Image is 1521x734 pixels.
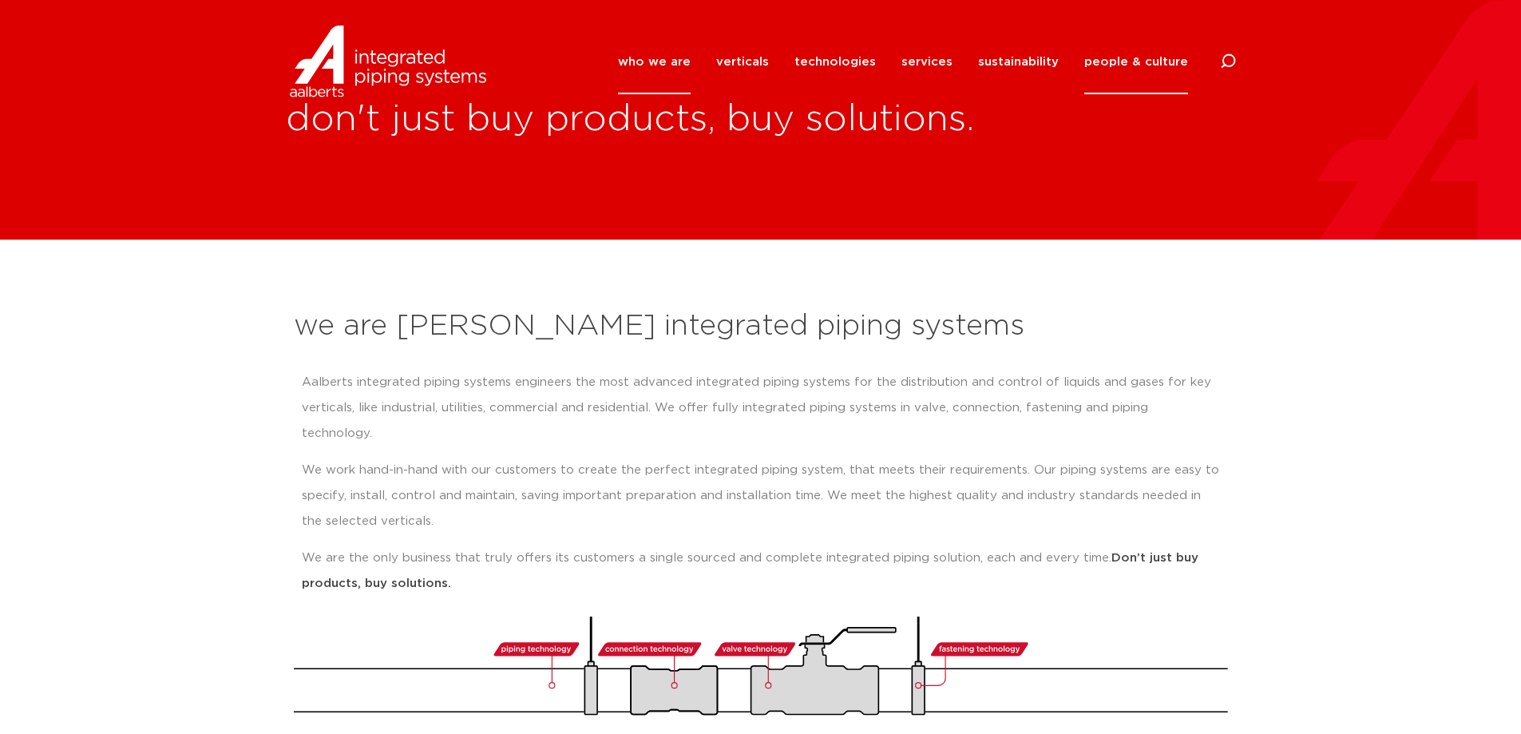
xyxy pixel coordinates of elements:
a: people & culture [1084,30,1188,94]
a: verticals [716,30,769,94]
a: sustainability [978,30,1059,94]
h2: we are [PERSON_NAME] integrated piping systems [294,307,1228,346]
p: We are the only business that truly offers its customers a single sourced and complete integrated... [302,546,1220,597]
nav: Menu [618,30,1188,94]
a: technologies [794,30,876,94]
p: Aalberts integrated piping systems engineers the most advanced integrated piping systems for the ... [302,370,1220,446]
a: who we are [618,30,691,94]
p: We work hand-in-hand with our customers to create the perfect integrated piping system, that meet... [302,458,1220,534]
a: services [901,30,953,94]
